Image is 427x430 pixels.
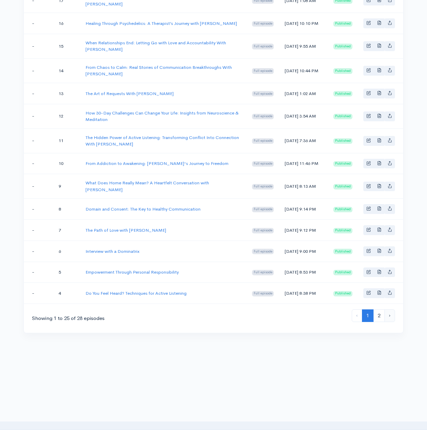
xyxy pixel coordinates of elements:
[333,291,352,296] span: Published
[53,241,80,262] td: 6
[53,34,80,58] td: 15
[279,220,328,241] td: [DATE] 9:12 PM
[24,128,53,153] td: -
[279,128,328,153] td: [DATE] 7:36 AM
[252,44,274,49] span: Full episode
[333,114,352,119] span: Published
[24,58,53,83] td: -
[333,249,352,254] span: Published
[24,83,53,104] td: -
[363,89,395,98] div: Basic example
[85,248,140,254] a: Interview with a Dominatrix
[279,241,328,262] td: [DATE] 9:00 PM
[363,41,395,51] div: Basic example
[363,18,395,28] div: Basic example
[32,314,105,322] div: Showing 1 to 25 of 28 episodes
[252,138,274,144] span: Full episode
[373,309,385,322] a: 2
[384,309,395,322] a: Next »
[252,228,274,233] span: Full episode
[85,160,228,166] a: From Addiction to Awakening: [PERSON_NAME]'s Journey to Freedom
[363,246,395,256] div: Basic example
[53,128,80,153] td: 11
[252,21,274,27] span: Full episode
[252,291,274,296] span: Full episode
[85,227,166,233] a: The Path of Love with [PERSON_NAME]
[279,174,328,199] td: [DATE] 8:13 AM
[85,64,232,77] a: From Chaos to Calm: Real Stories of Communication Breakthroughs With [PERSON_NAME]
[363,182,395,191] div: Basic example
[53,199,80,220] td: 8
[279,199,328,220] td: [DATE] 9:14 PM
[279,262,328,283] td: [DATE] 8:53 PM
[333,270,352,275] span: Published
[363,225,395,235] div: Basic example
[363,267,395,277] div: Basic example
[24,262,53,283] td: -
[279,283,328,304] td: [DATE] 8:38 PM
[24,241,53,262] td: -
[333,68,352,74] span: Published
[85,135,239,147] a: The Hidden Power of Active Listening: Transforming Conflict Into Connection With [PERSON_NAME]
[279,153,328,174] td: [DATE] 11:46 PM
[85,269,179,275] a: Empowerment Through Personal Responsibility
[252,249,274,254] span: Full episode
[24,153,53,174] td: -
[333,138,352,144] span: Published
[333,21,352,27] span: Published
[363,66,395,76] div: Basic example
[53,283,80,304] td: 4
[24,283,53,304] td: -
[252,68,274,74] span: Full episode
[53,58,80,83] td: 14
[252,207,274,212] span: Full episode
[85,290,187,296] a: Do You Feel Heard? Techniques for Active Listening
[85,91,174,96] a: The Art of Requests With [PERSON_NAME]
[53,83,80,104] td: 13
[85,40,226,52] a: When Relationships End: Letting Go with Love and Accountability With [PERSON_NAME]
[53,13,80,34] td: 16
[252,184,274,189] span: Full episode
[363,288,395,298] div: Basic example
[53,104,80,128] td: 12
[333,184,352,189] span: Published
[279,13,328,34] td: [DATE] 10:10 PM
[24,199,53,220] td: -
[333,44,352,49] span: Published
[363,204,395,214] div: Basic example
[333,91,352,96] span: Published
[85,20,237,26] a: Healing Through Psychedelics: A Therapist’s Journey with [PERSON_NAME]
[53,153,80,174] td: 10
[85,206,201,212] a: Domain and Consent: The Key to Healthy Communication
[85,110,239,123] a: How 30-Day Challenges Can Change Your Life: Insights from Neuroscience & Meditation
[333,228,352,233] span: Published
[362,309,374,322] span: 1
[279,58,328,83] td: [DATE] 10:44 PM
[363,159,395,169] div: Basic example
[24,174,53,199] td: -
[85,180,209,193] a: What Does Home Really Mean? A Heartfelt Conversation with [PERSON_NAME]
[363,111,395,121] div: Basic example
[53,262,80,283] td: 5
[24,13,53,34] td: -
[279,34,328,58] td: [DATE] 9:55 AM
[279,104,328,128] td: [DATE] 3:54 AM
[24,104,53,128] td: -
[333,161,352,167] span: Published
[252,114,274,119] span: Full episode
[53,174,80,199] td: 9
[352,309,362,322] li: « Previous
[24,34,53,58] td: -
[252,270,274,275] span: Full episode
[252,161,274,167] span: Full episode
[363,136,395,146] div: Basic example
[53,220,80,241] td: 7
[24,220,53,241] td: -
[252,91,274,96] span: Full episode
[333,207,352,212] span: Published
[279,83,328,104] td: [DATE] 1:02 AM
